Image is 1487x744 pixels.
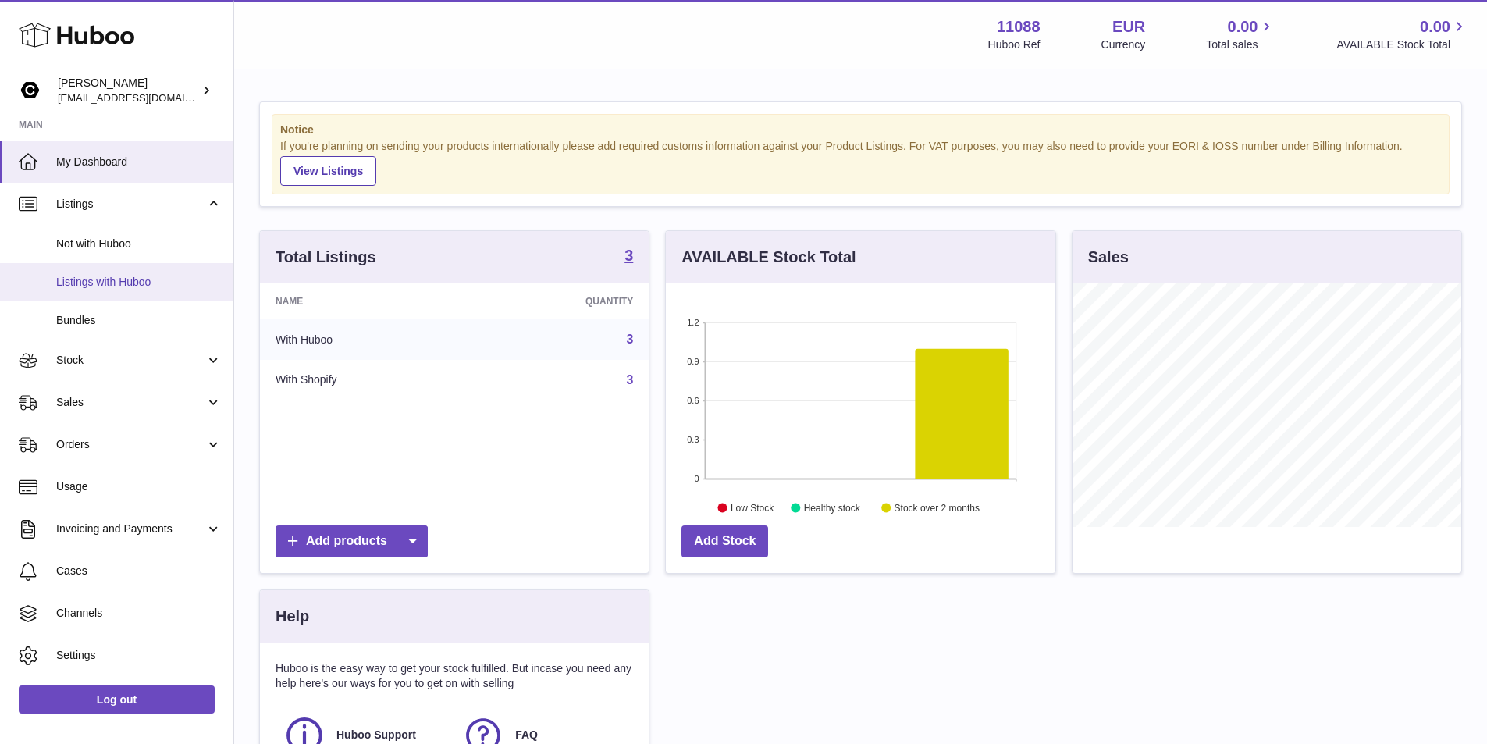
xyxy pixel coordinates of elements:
text: Stock over 2 months [895,502,980,513]
text: 1.2 [688,318,699,327]
span: [EMAIL_ADDRESS][DOMAIN_NAME] [58,91,229,104]
div: Huboo Ref [988,37,1041,52]
div: [PERSON_NAME] [58,76,198,105]
span: Sales [56,395,205,410]
strong: 11088 [997,16,1041,37]
strong: EUR [1112,16,1145,37]
p: Huboo is the easy way to get your stock fulfilled. But incase you need any help here's our ways f... [276,661,633,691]
span: Listings with Huboo [56,275,222,290]
span: AVAILABLE Stock Total [1336,37,1468,52]
span: Orders [56,437,205,452]
span: FAQ [515,728,538,742]
a: Log out [19,685,215,714]
span: Stock [56,353,205,368]
h3: Total Listings [276,247,376,268]
a: 3 [626,333,633,346]
a: 0.00 AVAILABLE Stock Total [1336,16,1468,52]
text: 0 [695,474,699,483]
span: Not with Huboo [56,237,222,251]
a: 3 [624,247,633,266]
h3: Help [276,606,309,627]
td: With Huboo [260,319,470,360]
h3: Sales [1088,247,1129,268]
span: Total sales [1206,37,1275,52]
td: With Shopify [260,360,470,400]
span: Cases [56,564,222,578]
text: Healthy stock [804,502,861,513]
th: Name [260,283,470,319]
text: 0.6 [688,396,699,405]
span: Bundles [56,313,222,328]
div: Currency [1101,37,1146,52]
span: Huboo Support [336,728,416,742]
span: 0.00 [1228,16,1258,37]
span: Usage [56,479,222,494]
strong: Notice [280,123,1441,137]
text: 0.9 [688,357,699,366]
a: 0.00 Total sales [1206,16,1275,52]
a: View Listings [280,156,376,186]
span: Channels [56,606,222,621]
th: Quantity [470,283,649,319]
a: Add products [276,525,428,557]
text: 0.3 [688,435,699,444]
a: Add Stock [681,525,768,557]
a: 3 [626,373,633,386]
span: Settings [56,648,222,663]
img: internalAdmin-11088@internal.huboo.com [19,79,42,102]
text: Low Stock [731,502,774,513]
strong: 3 [624,247,633,263]
span: My Dashboard [56,155,222,169]
span: Listings [56,197,205,212]
span: Invoicing and Payments [56,522,205,536]
div: If you're planning on sending your products internationally please add required customs informati... [280,139,1441,186]
span: 0.00 [1420,16,1450,37]
h3: AVAILABLE Stock Total [681,247,856,268]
